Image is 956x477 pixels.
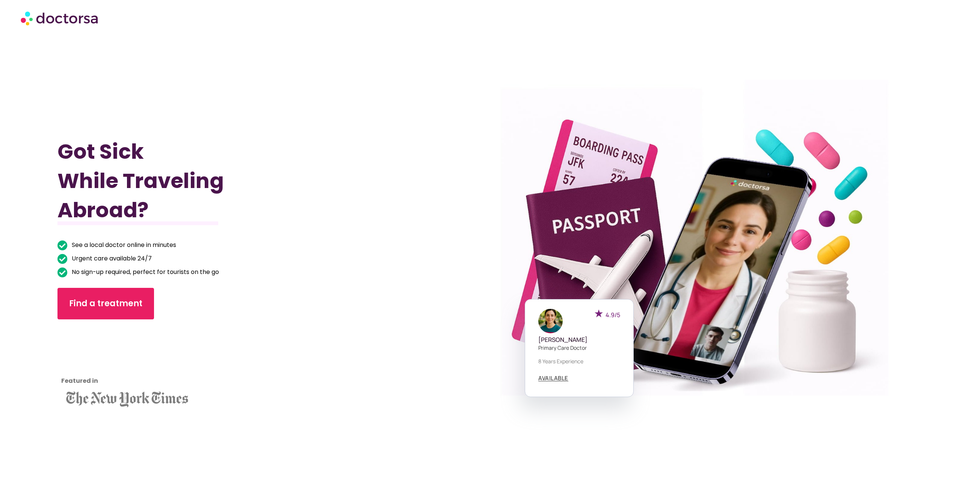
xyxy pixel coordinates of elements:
span: AVAILABLE [538,375,568,381]
p: Primary care doctor [538,344,620,352]
span: See a local doctor online in minutes [70,240,176,250]
a: Find a treatment [57,288,154,319]
span: Urgent care available 24/7 [70,253,152,264]
p: 8 years experience [538,357,620,365]
iframe: Customer reviews powered by Trustpilot [61,331,129,387]
strong: Featured in [61,376,98,385]
span: 4.9/5 [606,311,620,319]
span: No sign-up required, perfect for tourists on the go [70,267,219,277]
a: AVAILABLE [538,375,568,381]
h5: [PERSON_NAME] [538,336,620,343]
span: Find a treatment [69,298,142,310]
h1: Got Sick While Traveling Abroad? [57,137,415,225]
